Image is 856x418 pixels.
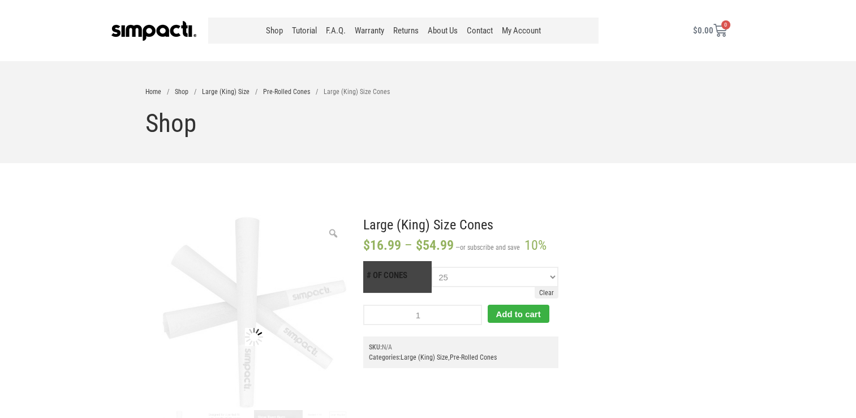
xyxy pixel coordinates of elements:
[145,109,711,138] h3: Shop
[263,88,310,96] a: Pre-Rolled Cones
[401,353,448,361] a: Large (King) Size
[693,25,713,36] bdi: 0.00
[363,237,401,253] bdi: 16.99
[202,88,250,96] a: Large (King) Size
[462,18,497,44] a: Contact
[423,18,462,44] a: About Us
[416,237,423,253] span: $
[488,305,549,323] button: Add to cart
[454,244,520,251] small: or subscribe and save
[255,87,257,97] li: /
[693,25,698,36] span: $
[145,88,161,96] a: Home
[167,87,169,97] li: /
[524,237,547,253] span: 10%
[175,88,188,96] a: Shop
[450,353,497,361] a: Pre-Rolled Cones
[363,215,558,235] h1: Large (King) Size Cones
[389,18,423,44] a: Returns
[535,287,558,298] a: Clear options
[350,18,389,44] a: Warranty
[316,87,318,97] li: /
[287,18,321,44] a: Tutorial
[416,237,454,253] bdi: 54.99
[194,87,196,97] li: /
[363,305,482,325] input: Product quantity
[382,343,392,351] span: N/A
[363,237,370,253] span: $
[367,269,429,282] label: # of Cones
[324,88,390,96] span: Large (King) Size Cones
[721,20,730,29] span: 0
[679,17,741,44] a: $0.00 0
[455,244,460,251] span: —
[369,352,553,362] span: Categories: ,
[261,18,287,44] a: Shop
[497,18,545,44] a: My Account
[405,237,412,253] span: –
[369,342,553,352] span: SKU:
[321,18,350,44] a: F.A.Q.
